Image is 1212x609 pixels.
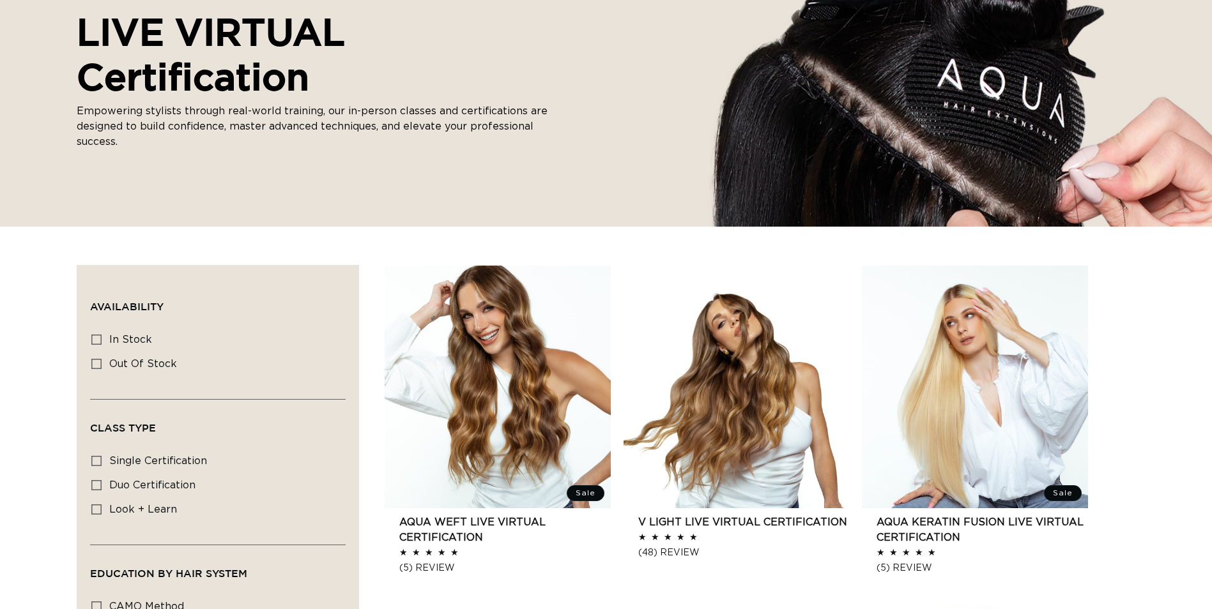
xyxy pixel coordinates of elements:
span: In stock [109,335,152,345]
span: Availability [90,301,164,312]
a: V Light Live Virtual Certification [638,515,850,530]
span: Education By Hair system [90,568,247,579]
span: Class Type [90,422,156,433]
span: single certification [109,456,207,466]
summary: Availability (0 selected) [90,278,346,324]
span: duo certification [109,480,196,490]
span: Out of stock [109,359,177,369]
a: AQUA Keratin Fusion LIVE VIRTUAL Certification [877,515,1088,545]
a: AQUA Weft LIVE VIRTUAL Certification [399,515,611,545]
span: look + learn [109,504,177,515]
summary: Class Type (0 selected) [90,400,346,446]
p: Empowering stylists through real-world training, our in-person classes and certifications are des... [77,104,562,150]
summary: Education By Hair system (0 selected) [90,545,346,591]
h2: LIVE VIRTUAL Certification [77,10,562,98]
